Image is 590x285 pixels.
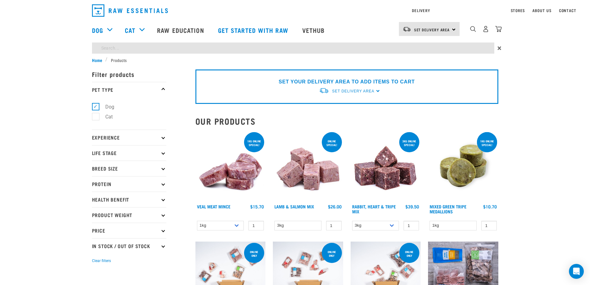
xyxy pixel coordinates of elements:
[296,18,333,42] a: Vethub
[279,78,415,86] p: SET YOUR DELIVERY AREA TO ADD ITEMS TO CART
[95,103,117,111] label: Dog
[92,66,166,82] p: Filter products
[248,221,264,230] input: 1
[92,192,166,207] p: Health Benefit
[404,221,419,230] input: 1
[92,82,166,97] p: Pet Type
[497,42,501,54] span: ×
[477,136,497,149] div: 1kg online special!
[559,9,576,11] a: Contact
[405,204,419,209] div: $39.50
[195,131,266,201] img: 1160 Veal Meat Mince Medallions 01
[322,247,342,260] div: Online Only
[92,238,166,254] p: In Stock / Out Of Stock
[87,2,503,19] nav: dropdown navigation
[483,204,497,209] div: $10.70
[414,29,450,31] span: Set Delivery Area
[244,247,264,260] div: Online Only
[92,161,166,176] p: Breed Size
[125,25,135,35] a: Cat
[92,207,166,223] p: Product Weight
[92,57,106,63] a: Home
[532,9,551,11] a: About Us
[569,264,584,279] div: Open Intercom Messenger
[92,57,102,63] span: Home
[195,116,498,126] h2: Our Products
[92,223,166,238] p: Price
[274,205,314,207] a: Lamb & Salmon Mix
[352,205,396,212] a: Rabbit, Heart & Tripe Mix
[92,145,166,161] p: Life Stage
[92,130,166,145] p: Experience
[151,18,212,42] a: Raw Education
[197,205,230,207] a: Veal Meat Mince
[403,26,411,32] img: van-moving.png
[244,136,264,149] div: 1kg online special!
[92,25,103,35] a: Dog
[250,204,264,209] div: $15.70
[319,87,329,94] img: van-moving.png
[412,9,430,11] a: Delivery
[212,18,296,42] a: Get started with Raw
[399,247,419,260] div: Online Only
[273,131,343,201] img: 1029 Lamb Salmon Mix 01
[481,221,497,230] input: 1
[92,258,111,264] button: Clear filters
[92,176,166,192] p: Protein
[511,9,525,11] a: Stores
[430,205,466,212] a: Mixed Green Tripe Medallions
[470,26,476,32] img: home-icon-1@2x.png
[92,42,494,54] input: Search...
[428,131,498,201] img: Mixed Green Tripe
[92,57,498,63] nav: breadcrumbs
[322,136,342,149] div: ONLINE SPECIAL!
[326,221,342,230] input: 1
[495,26,502,32] img: home-icon@2x.png
[351,131,421,201] img: 1175 Rabbit Heart Tripe Mix 01
[328,204,342,209] div: $26.00
[332,89,374,93] span: Set Delivery Area
[95,113,115,121] label: Cat
[399,136,419,149] div: 3kg online special!
[483,26,489,32] img: user.png
[92,4,168,17] img: Raw Essentials Logo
